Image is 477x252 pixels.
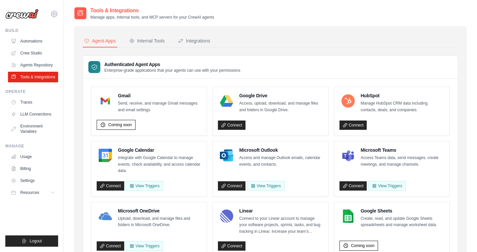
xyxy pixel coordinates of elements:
a: LLM Connections [8,109,58,120]
img: Google Drive Logo [220,94,233,108]
img: Google Sheets Logo [341,210,355,223]
img: Gmail Logo [99,94,112,108]
h4: Microsoft Outlook [239,147,323,153]
p: Manage HubSpot CRM data including contacts, deals, and companies. [361,100,444,113]
p: Enterprise-grade applications that your agents can use with your permissions [104,68,240,73]
span: Resources [20,190,39,195]
span: Logout [30,238,42,244]
: View Triggers [247,181,284,191]
h4: Microsoft Teams [361,147,444,153]
a: Environment Variables [8,121,58,137]
button: Resources [8,187,58,198]
a: Agents Repository [8,60,58,70]
p: Access Teams data, send messages, create meetings, and manage channels. [361,155,444,168]
img: Google Calendar Logo [99,149,112,162]
div: Operate [5,89,58,94]
a: Connect [339,181,367,191]
div: Manage [5,143,58,149]
div: Build [5,28,58,33]
a: Connect [218,121,245,130]
a: Settings [8,175,58,186]
p: Create, read, and update Google Sheets spreadsheets and manage worksheet data. [361,215,444,228]
div: Integrations [178,38,210,44]
img: Microsoft Outlook Logo [220,149,233,162]
a: Crew Studio [8,48,58,58]
a: Automations [8,36,58,46]
button: View Triggers [126,181,163,191]
h3: Authenticated Agent Apps [104,61,240,68]
div: Agent Apps [84,38,116,44]
h4: Google Calendar [118,147,201,153]
h4: Linear [239,208,323,214]
a: Connect [218,181,245,191]
h4: Microsoft OneDrive [118,208,201,214]
img: Microsoft OneDrive Logo [99,210,112,223]
p: Access, upload, download, and manage files and folders in Google Drive. [239,100,323,113]
img: Microsoft Teams Logo [341,149,355,162]
button: Integrations [177,35,212,47]
h4: HubSpot [361,92,444,99]
h4: Google Sheets [361,208,444,214]
img: HubSpot Logo [341,94,355,108]
p: Send, receive, and manage Gmail messages and email settings. [118,100,201,113]
a: Tools & Integrations [8,72,58,82]
a: Usage [8,151,58,162]
button: Agent Apps [83,35,117,47]
h2: Tools & Integrations [90,7,214,15]
: View Triggers [368,181,406,191]
a: Billing [8,163,58,174]
span: Coming soon [351,243,375,248]
p: Access and manage Outlook emails, calendar events, and contacts. [239,155,323,168]
a: Connect [339,121,367,130]
p: Manage apps, internal tools, and MCP servers for your CrewAI agents [90,15,214,20]
button: Internal Tools [128,35,166,47]
span: Coming soon [108,122,132,127]
p: Integrate with Google Calendar to manage events, check availability, and access calendar data. [118,155,201,174]
: View Triggers [126,241,163,251]
img: Logo [5,9,39,19]
a: Connect [218,241,245,251]
h4: Google Drive [239,92,323,99]
h4: Gmail [118,92,201,99]
p: Upload, download, and manage files and folders in Microsoft OneDrive. [118,215,201,228]
img: Linear Logo [220,210,233,223]
a: Traces [8,97,58,108]
p: Connect to your Linear account to manage your software projects, sprints, tasks, and bug tracking... [239,215,323,235]
button: Logout [5,235,58,247]
a: Connect [97,241,124,251]
a: Connect [97,181,124,191]
div: Internal Tools [129,38,165,44]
